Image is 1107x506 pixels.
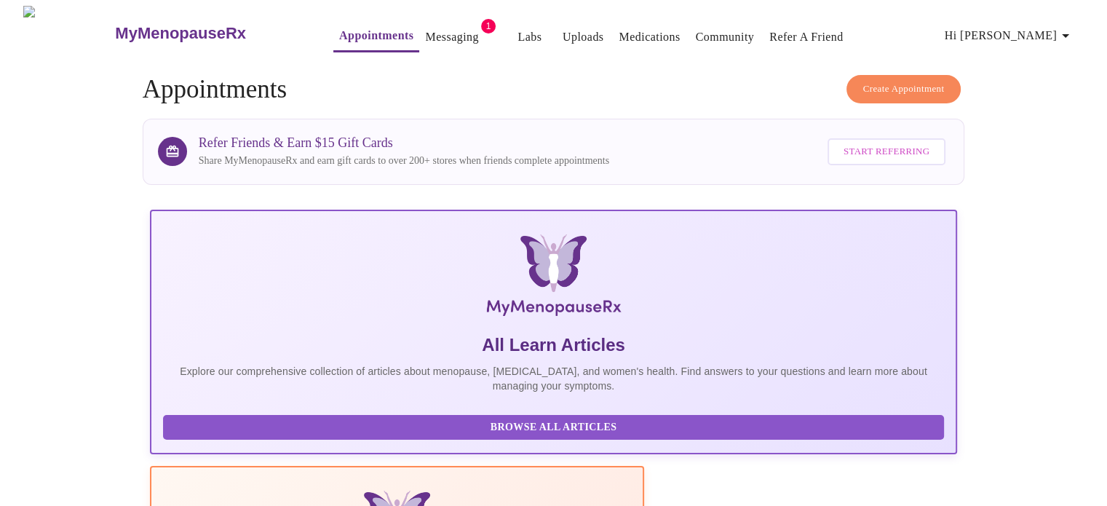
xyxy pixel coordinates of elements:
[557,23,610,52] button: Uploads
[163,420,948,432] a: Browse All Articles
[563,27,604,47] a: Uploads
[481,19,496,33] span: 1
[163,333,945,357] h5: All Learn Articles
[333,21,419,52] button: Appointments
[178,419,930,437] span: Browse All Articles
[163,415,945,440] button: Browse All Articles
[619,27,680,47] a: Medications
[696,27,755,47] a: Community
[690,23,761,52] button: Community
[419,23,484,52] button: Messaging
[824,131,949,173] a: Start Referring
[425,27,478,47] a: Messaging
[284,234,822,322] img: MyMenopauseRx Logo
[339,25,413,46] a: Appointments
[939,21,1080,50] button: Hi [PERSON_NAME]
[846,75,961,103] button: Create Appointment
[863,81,945,98] span: Create Appointment
[143,75,965,104] h4: Appointments
[945,25,1074,46] span: Hi [PERSON_NAME]
[763,23,849,52] button: Refer a Friend
[517,27,541,47] a: Labs
[199,154,609,168] p: Share MyMenopauseRx and earn gift cards to over 200+ stores when friends complete appointments
[769,27,844,47] a: Refer a Friend
[828,138,945,165] button: Start Referring
[199,135,609,151] h3: Refer Friends & Earn $15 Gift Cards
[507,23,553,52] button: Labs
[163,364,945,393] p: Explore our comprehensive collection of articles about menopause, [MEDICAL_DATA], and women's hea...
[844,143,929,160] span: Start Referring
[23,6,114,60] img: MyMenopauseRx Logo
[115,24,246,43] h3: MyMenopauseRx
[114,8,304,59] a: MyMenopauseRx
[613,23,686,52] button: Medications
